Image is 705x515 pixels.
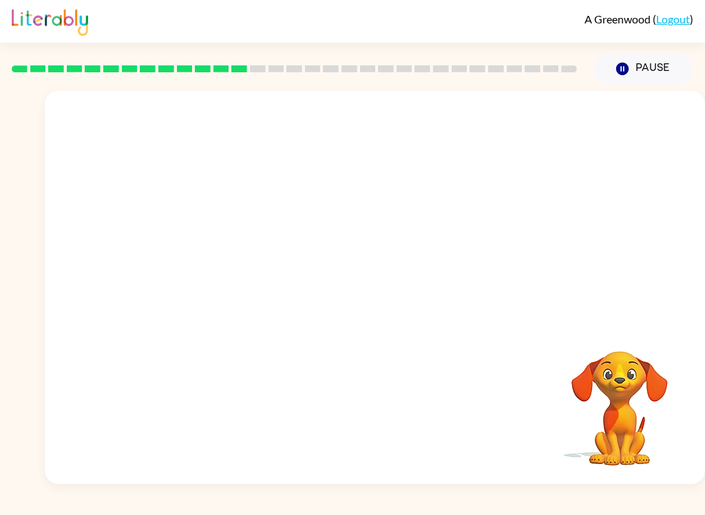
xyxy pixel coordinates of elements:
span: A Greenwood [585,12,653,25]
a: Logout [656,12,690,25]
img: Literably [12,6,88,36]
video: Your browser must support playing .mp4 files to use Literably. Please try using another browser. [551,330,688,467]
div: ( ) [585,12,693,25]
button: Pause [593,53,693,85]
